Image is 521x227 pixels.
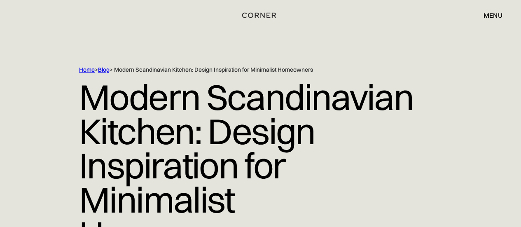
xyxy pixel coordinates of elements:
[79,66,95,73] a: Home
[475,8,502,22] div: menu
[79,66,442,74] div: > > Modern Scandinavian Kitchen: Design Inspiration for Minimalist Homeowners
[98,66,110,73] a: Blog
[243,10,278,21] a: home
[484,12,502,19] div: menu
